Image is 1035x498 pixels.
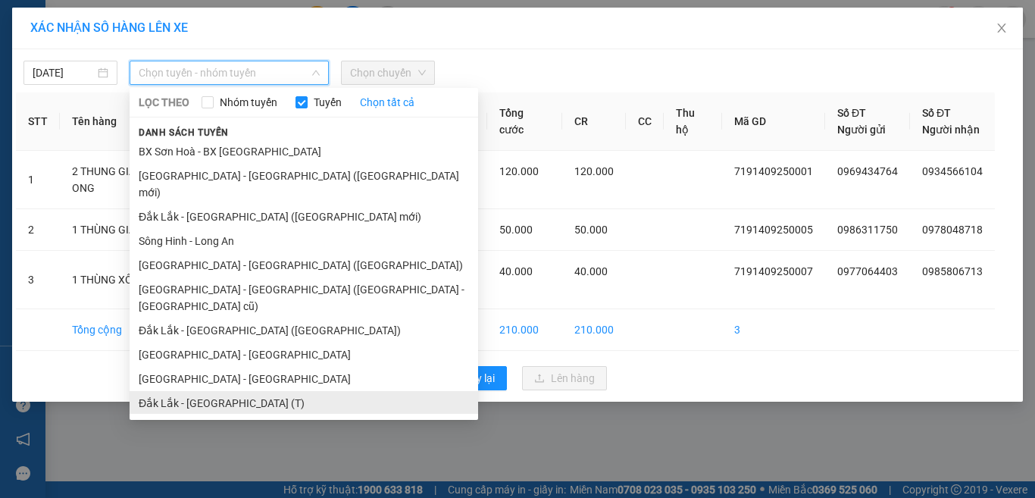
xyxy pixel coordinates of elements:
a: Chọn tất cả [360,94,414,111]
span: Nhóm tuyến [214,94,283,111]
input: 14/09/2025 [33,64,95,81]
span: Tuyến [308,94,348,111]
li: BX Sơn Hoà - BX [GEOGRAPHIC_DATA] [130,139,478,164]
th: Tên hàng [60,92,202,151]
td: 3 [16,251,60,309]
span: Nhận: [108,14,145,30]
span: close [996,22,1008,34]
td: 2 THUNG GIẤY MẬT ONG [60,151,202,209]
td: 2 [16,209,60,251]
span: Số ĐT [837,107,866,119]
span: 50.000 [499,224,533,236]
td: 1 [16,151,60,209]
span: 7191409250005 [734,224,813,236]
li: Đắk Lắk - [GEOGRAPHIC_DATA] (T) [130,391,478,415]
span: 0986311750 [837,224,898,236]
th: Thu hộ [664,92,722,151]
span: LỌC THEO [139,94,189,111]
li: Đắk Lắk - [GEOGRAPHIC_DATA] ([GEOGRAPHIC_DATA] mới) [130,205,478,229]
span: Chọn tuyến - nhóm tuyến [139,61,320,84]
li: [GEOGRAPHIC_DATA] - [GEOGRAPHIC_DATA] [130,367,478,391]
li: Sông Hinh - Long An [130,229,478,253]
span: 7191409250001 [734,165,813,177]
span: 0978048718 [922,224,983,236]
td: 210.000 [487,309,562,351]
span: 40.000 [574,265,608,277]
li: [GEOGRAPHIC_DATA] - [GEOGRAPHIC_DATA] [130,343,478,367]
li: [GEOGRAPHIC_DATA] - [GEOGRAPHIC_DATA] ([GEOGRAPHIC_DATA]) [130,253,478,277]
div: 719 [13,13,98,31]
span: 0977064403 [837,265,898,277]
button: Close [980,8,1023,50]
span: Số ĐT [922,107,951,119]
div: DỌC ĐƯỜNG [108,13,214,49]
span: 0985806713 [922,265,983,277]
span: Chọn chuyến [350,61,426,84]
td: Tổng cộng [60,309,202,351]
th: CC [626,92,664,151]
span: 50.000 [574,224,608,236]
th: Tổng cước [487,92,562,151]
span: 0934566104 [922,165,983,177]
span: 120.000 [574,165,614,177]
th: CR [562,92,626,151]
span: Người nhận [922,124,980,136]
td: 1 THÙNG GIẤY [60,209,202,251]
button: uploadLên hàng [522,366,607,390]
td: 210.000 [562,309,626,351]
span: 0969434764 [837,165,898,177]
span: 7191409250007 [734,265,813,277]
div: 0916543546 [108,49,214,70]
span: VX AN PHÚ [108,70,195,124]
span: Gửi: [13,14,36,30]
li: [GEOGRAPHIC_DATA] - [GEOGRAPHIC_DATA] ([GEOGRAPHIC_DATA] mới) [130,164,478,205]
li: [GEOGRAPHIC_DATA] - [GEOGRAPHIC_DATA] ([GEOGRAPHIC_DATA] - [GEOGRAPHIC_DATA] cũ) [130,277,478,318]
span: Danh sách tuyến [130,126,238,139]
th: Mã GD [722,92,825,151]
th: STT [16,92,60,151]
span: Người gửi [837,124,886,136]
span: down [311,68,321,77]
li: Đắk Lắk - [GEOGRAPHIC_DATA] ([GEOGRAPHIC_DATA]) [130,318,478,343]
span: 120.000 [499,165,539,177]
span: DĐ: [108,79,130,95]
td: 3 [722,309,825,351]
td: 1 THÙNG XỐP [60,251,202,309]
span: XÁC NHẬN SỐ HÀNG LÊN XE [30,20,188,35]
span: 40.000 [499,265,533,277]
